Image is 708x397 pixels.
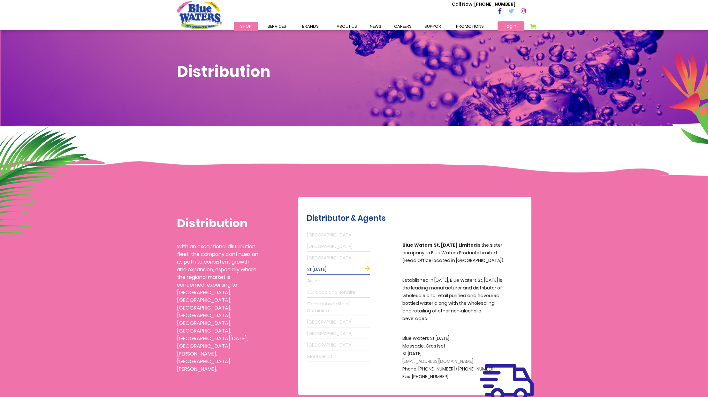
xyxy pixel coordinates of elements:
[452,1,515,8] p: [PHONE_NUMBER]
[498,21,524,31] a: login
[307,288,370,298] a: Curacao and Bonaire
[418,22,450,31] a: support
[307,214,528,223] h2: Distributor & Agents
[307,299,370,316] a: Commonwealth of Dominica
[307,340,370,350] a: [GEOGRAPHIC_DATA]
[307,242,370,252] a: [GEOGRAPHIC_DATA]
[177,243,258,373] p: With an exceptional distribution fleet, the company continues on its path to consistent growth an...
[268,23,286,29] span: Services
[388,22,418,31] a: careers
[307,253,370,263] a: [GEOGRAPHIC_DATA]
[240,23,252,29] span: Shop
[330,22,363,31] a: about us
[307,317,370,327] a: [GEOGRAPHIC_DATA]
[402,242,477,248] strong: Blue Waters St. [DATE] Limited
[363,22,388,31] a: News
[302,23,319,29] span: Brands
[402,335,505,381] p: Blue Waters St [DATE] Massade, Gros lset St [DATE] Phone: [PHONE_NUMBER] / [PHONE_NUMBER] Fax: [P...
[450,22,490,31] a: Promotions
[307,230,370,240] a: [GEOGRAPHIC_DATA]
[307,265,370,275] a: St [DATE]
[402,277,505,323] p: Established in [DATE], Blue Waters St. [DATE] is the leading manufacturer and distributor of whol...
[307,352,370,362] a: Montserrat
[177,1,222,29] a: store logo
[307,276,370,286] a: Aruba
[177,63,531,81] h1: Distribution
[177,216,258,230] h1: Distribution
[402,242,505,265] p: is the sister company to Blue Waters Products Limited (Head Office located in [GEOGRAPHIC_DATA]).
[452,1,474,7] span: Call Now :
[307,329,370,339] a: [GEOGRAPHIC_DATA]
[402,358,473,364] span: [EMAIL_ADDRESS][DOMAIN_NAME]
